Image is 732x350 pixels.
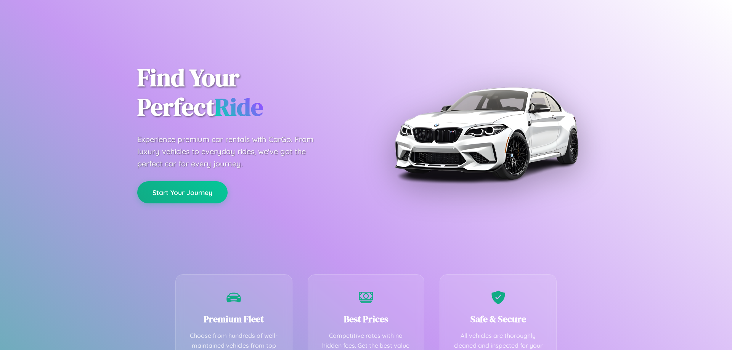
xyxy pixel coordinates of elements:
[137,181,228,203] button: Start Your Journey
[215,90,263,123] span: Ride
[187,313,281,325] h3: Premium Fleet
[319,313,413,325] h3: Best Prices
[391,38,581,229] img: Premium BMW car rental vehicle
[137,133,328,170] p: Experience premium car rentals with CarGo. From luxury vehicles to everyday rides, we've got the ...
[451,313,545,325] h3: Safe & Secure
[137,63,355,122] h1: Find Your Perfect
